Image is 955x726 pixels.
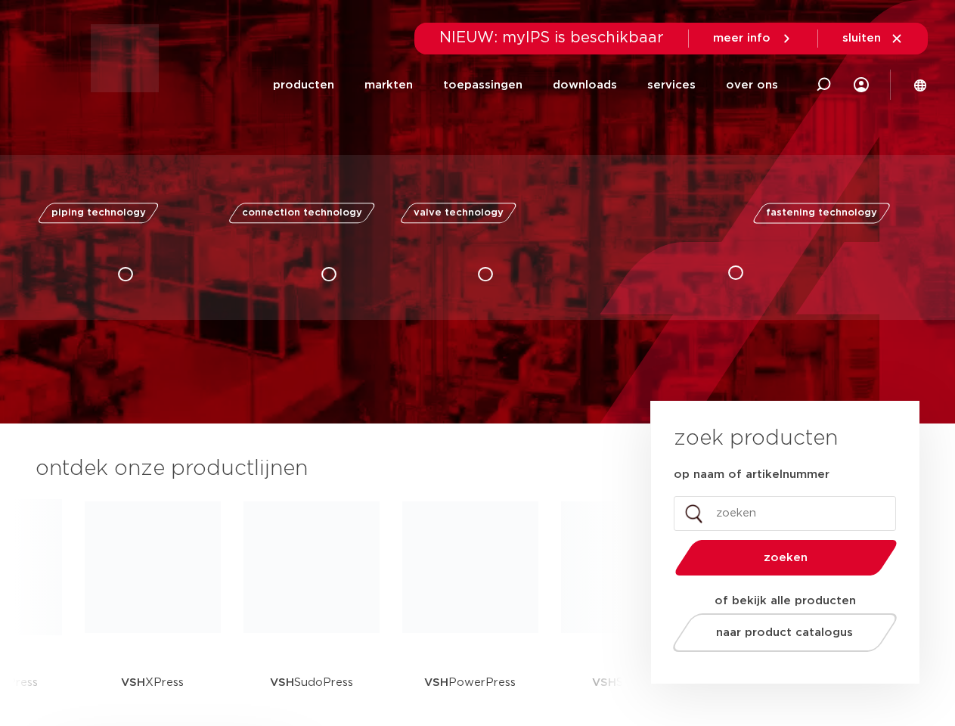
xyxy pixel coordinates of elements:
span: zoeken [714,552,858,563]
strong: VSH [121,677,145,688]
h3: ontdek onze productlijnen [36,454,600,484]
a: markten [364,56,413,114]
span: NIEUW: myIPS is beschikbaar [439,30,664,45]
span: piping technology [51,208,146,218]
a: downloads [553,56,617,114]
strong: VSH [270,677,294,688]
button: zoeken [668,538,903,577]
a: over ons [726,56,778,114]
input: zoeken [674,496,896,531]
span: connection technology [241,208,361,218]
h3: zoek producten [674,423,838,454]
strong: VSH [592,677,616,688]
label: op naam of artikelnummer [674,467,829,482]
span: meer info [713,33,771,44]
span: sluiten [842,33,881,44]
span: naar product catalogus [716,627,853,638]
a: sluiten [842,32,904,45]
a: meer info [713,32,793,45]
span: fastening technology [766,208,877,218]
span: valve technology [414,208,504,218]
a: services [647,56,696,114]
strong: VSH [424,677,448,688]
nav: Menu [273,56,778,114]
a: producten [273,56,334,114]
a: toepassingen [443,56,522,114]
a: naar product catalogus [668,613,901,652]
strong: of bekijk alle producten [715,595,856,607]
